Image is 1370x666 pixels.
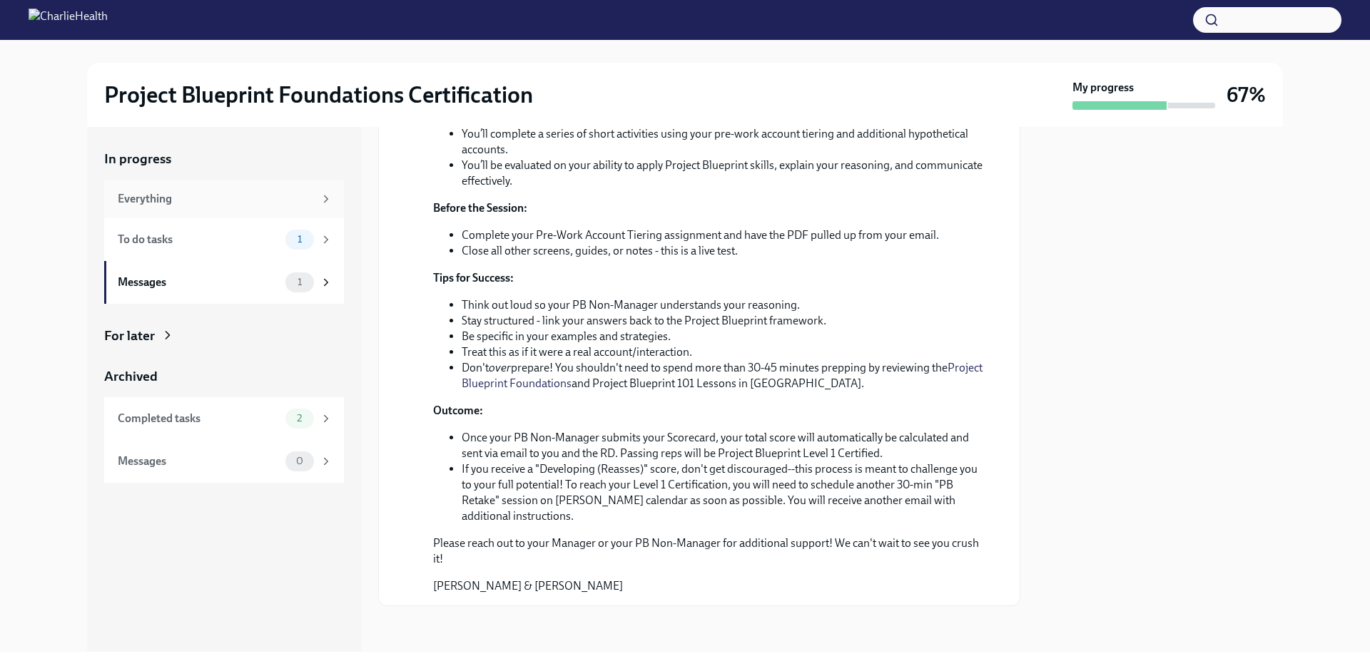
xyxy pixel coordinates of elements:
div: To do tasks [118,232,280,247]
li: You’ll be evaluated on your ability to apply Project Blueprint skills, explain your reasoning, an... [462,158,985,189]
li: You’ll complete a series of short activities using your pre-work account tiering and additional h... [462,126,985,158]
strong: Before the Session: [433,201,527,215]
li: Complete your Pre-Work Account Tiering assignment and have the PDF pulled up from your email. [462,227,985,243]
li: Treat this as if it were a real account/interaction. [462,344,985,360]
li: Once your PB Non-Manager submits your Scorecard, your total score will automatically be calculate... [462,430,985,461]
a: Archived [104,367,344,386]
a: Everything [104,180,344,218]
h3: 67% [1227,82,1266,108]
li: Don't prepare! You shouldn't need to spend more than 30-45 minutes prepping by reviewing the and ... [462,360,985,391]
span: 1 [289,277,310,287]
p: Please reach out to your Manager or your PB Non-Manager for additional support! We can't wait to ... [433,536,985,567]
div: For later [104,327,155,345]
strong: Outcome: [433,404,483,417]
em: over [489,361,511,374]
span: 0 [288,456,312,466]
a: Messages0 [104,440,344,483]
div: Messages [118,275,280,290]
li: Be specific in your examples and strategies. [462,329,985,344]
span: 2 [288,413,310,424]
a: For later [104,327,344,345]
div: Messages [118,454,280,469]
div: Completed tasks [118,411,280,426]
a: Project Blueprint Foundations [462,361,983,390]
li: Stay structured - link your answers back to the Project Blueprint framework. [462,313,985,329]
a: In progress [104,150,344,168]
li: If you receive a "Developing (Reasses)" score, don't get discouraged--this process is meant to ch... [462,461,985,524]
p: [PERSON_NAME] & [PERSON_NAME] [433,578,985,594]
a: To do tasks1 [104,218,344,261]
a: Completed tasks2 [104,397,344,440]
li: Think out loud so your PB Non-Manager understands your reasoning. [462,297,985,313]
a: Messages1 [104,261,344,304]
span: 1 [289,234,310,245]
strong: Tips for Success: [433,271,514,285]
strong: My progress [1072,80,1134,96]
li: Close all other screens, guides, or notes - this is a live test. [462,243,985,259]
h2: Project Blueprint Foundations Certification [104,81,533,109]
img: CharlieHealth [29,9,108,31]
div: Everything [118,191,314,207]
